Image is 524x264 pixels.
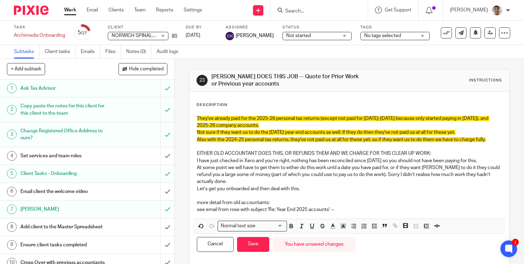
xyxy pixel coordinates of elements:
[196,102,227,108] p: Description
[64,7,76,14] a: Work
[20,83,109,94] h1: Ask Tax Advisor
[7,187,17,196] div: 6
[7,204,17,214] div: 7
[7,105,17,115] div: 2
[105,45,121,59] a: Files
[196,75,208,86] div: 23
[7,83,17,93] div: 1
[197,185,502,192] p: Let’s get you onboarded and then deal with this.
[7,240,17,250] div: 9
[236,32,274,39] span: [PERSON_NAME]
[226,32,234,40] img: svg%3E
[258,222,283,230] input: Search for option
[237,237,269,252] button: Save
[14,45,40,59] a: Subtasks
[211,73,364,88] h1: [PERSON_NAME] DOES THIS JOB -- Quote for Prior Work or Previous year accounts
[197,116,489,128] span: They've already paid for the 2025-26 personal tax returns (except not paid for [DATE]-[DATE] beca...
[20,222,109,232] h1: Add client to the Master Spreadsheet
[197,199,502,206] p: more detail from old accountants:
[126,45,151,59] a: Notes (0)
[197,150,502,157] p: EITHER OLD ACCOUNTANT DOES THIS, OR REFUNDS THEM AND WE CHARGE FOR THIS CLEAR UP WORK:
[81,45,100,59] a: Emails
[282,25,352,30] label: Status
[157,45,183,59] a: Audit logs
[197,130,455,135] span: Not sure if they want us to do the [DATE] year end accounts as well. If they do then they've not ...
[7,63,45,75] button: + Add subtask
[186,33,200,38] span: [DATE]
[273,237,356,252] div: You have unsaved changes
[45,45,76,59] a: Client tasks
[197,137,486,142] span: Also with the 2024-25 personal tax returns, they've not paid us at all for these yet, so if they ...
[81,31,87,35] small: /27
[78,29,87,37] div: 5
[512,239,519,246] div: 1
[197,164,502,185] p: At some point we will have to get them to either do this work until a date you have paid for, or ...
[20,126,109,143] h1: Change Registered Office Address to ours?
[134,7,146,14] a: Team
[14,6,49,15] img: Pixie
[156,7,173,14] a: Reports
[385,8,411,12] span: Get Support
[20,186,109,197] h1: Email client the welcome video
[360,25,430,30] label: Tags
[108,25,177,30] label: Client
[7,151,17,161] div: 4
[20,168,109,179] h1: Client Tasks - Onboarding
[7,130,17,139] div: 3
[112,33,190,38] span: NORWICH SPINAL HEALTH LIMITED
[226,25,274,30] label: Assignee
[197,206,502,213] p: see email from rose with subject 'Re: Year End 2025 accounts' --
[129,67,164,72] span: Hide completed
[286,33,311,38] span: Not started
[218,221,287,231] div: Search for option
[20,151,109,161] h1: Set services and team roles
[364,33,401,38] span: No tags selected
[186,25,217,30] label: Due by
[119,63,167,75] button: Hide completed
[197,237,234,252] button: Cancel
[14,25,65,30] label: Task
[87,7,98,14] a: Email
[7,222,17,232] div: 8
[197,157,502,164] p: I have just checked in Xero and you’re right, nothing has been reconciled since [DATE] so you sho...
[184,7,202,14] a: Settings
[491,5,503,16] img: PXL_20240409_141816916.jpg
[219,222,257,230] span: Normal text size
[20,240,109,250] h1: Ensure client tasks completed
[14,32,65,39] div: Archimedia Onboarding
[20,204,109,214] h1: [PERSON_NAME]
[20,101,109,118] h1: Copy paste the notes for this client for this client to the team
[469,78,502,83] div: Instructions
[7,169,17,178] div: 5
[450,7,488,14] p: [PERSON_NAME]
[285,8,347,15] input: Search
[108,7,124,14] a: Clients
